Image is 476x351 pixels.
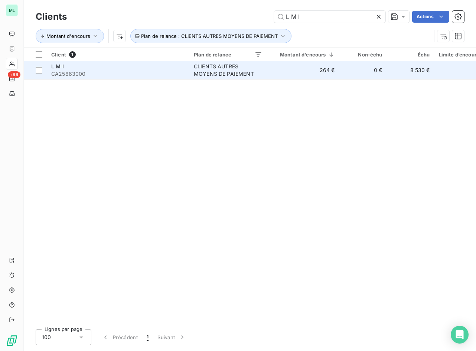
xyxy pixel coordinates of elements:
[42,334,51,341] span: 100
[451,326,469,344] div: Open Intercom Messenger
[194,52,262,58] div: Plan de relance
[142,329,153,345] button: 1
[6,4,18,16] div: ML
[51,52,66,58] span: Client
[36,29,104,43] button: Montant d'encours
[130,29,291,43] button: Plan de relance : CLIENTS AUTRES MOYENS DE PAIEMENT
[97,329,142,345] button: Précédent
[51,63,64,69] span: L M I
[46,33,90,39] span: Montant d'encours
[274,11,385,23] input: Rechercher
[391,52,430,58] div: Échu
[387,61,434,79] td: 8 530 €
[36,10,67,23] h3: Clients
[147,334,149,341] span: 1
[271,52,335,58] div: Montant d'encours
[51,70,185,78] span: CA25863000
[339,61,387,79] td: 0 €
[8,71,20,78] span: +99
[344,52,382,58] div: Non-échu
[412,11,449,23] button: Actions
[6,335,18,347] img: Logo LeanPay
[141,33,278,39] span: Plan de relance : CLIENTS AUTRES MOYENS DE PAIEMENT
[194,63,262,78] div: CLIENTS AUTRES MOYENS DE PAIEMENT
[69,51,76,58] span: 1
[153,329,190,345] button: Suivant
[267,61,339,79] td: 264 €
